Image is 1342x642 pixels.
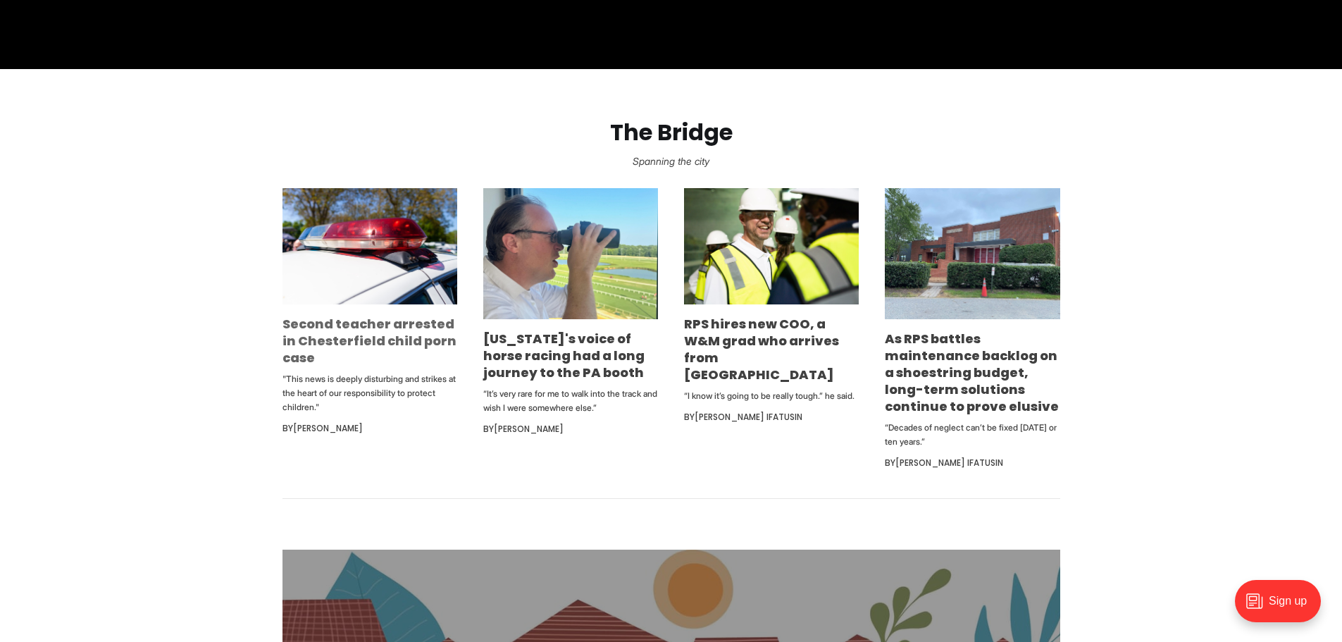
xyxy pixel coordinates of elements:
a: Second teacher arrested in Chesterfield child porn case [282,315,456,366]
h2: The Bridge [23,120,1319,146]
iframe: portal-trigger [1223,573,1342,642]
div: By [282,420,457,437]
a: RPS hires new COO, a W&M grad who arrives from [GEOGRAPHIC_DATA] [684,315,839,383]
p: “Decades of neglect can’t be fixed [DATE] or ten years.” [885,421,1060,449]
a: [PERSON_NAME] [293,422,363,434]
a: [PERSON_NAME] Ifatusin [895,457,1003,469]
a: As RPS battles maintenance backlog on a shoestring budget, long-term solutions continue to prove ... [885,330,1059,415]
div: By [684,409,859,426]
a: [PERSON_NAME] Ifatusin [695,411,802,423]
p: “I know it’s going to be really tough.” he said. [684,389,859,403]
img: Second teacher arrested in Chesterfield child porn case [282,188,457,304]
img: As RPS battles maintenance backlog on a shoestring budget, long-term solutions continue to prove ... [885,188,1060,319]
img: Virginia's voice of horse racing had a long journey to the PA booth [483,188,658,319]
p: "This news is deeply disturbing and strikes at the heart of our responsibility to protect children." [282,372,457,414]
a: [PERSON_NAME] [494,423,564,435]
a: [US_STATE]'s voice of horse racing had a long journey to the PA booth [483,330,645,381]
div: By [483,421,658,438]
p: “It’s very rare for me to walk into the track and wish I were somewhere else.” [483,387,658,415]
div: By [885,455,1060,471]
p: Spanning the city [23,152,1319,171]
img: RPS hires new COO, a W&M grad who arrives from Indianapolis [684,188,859,305]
